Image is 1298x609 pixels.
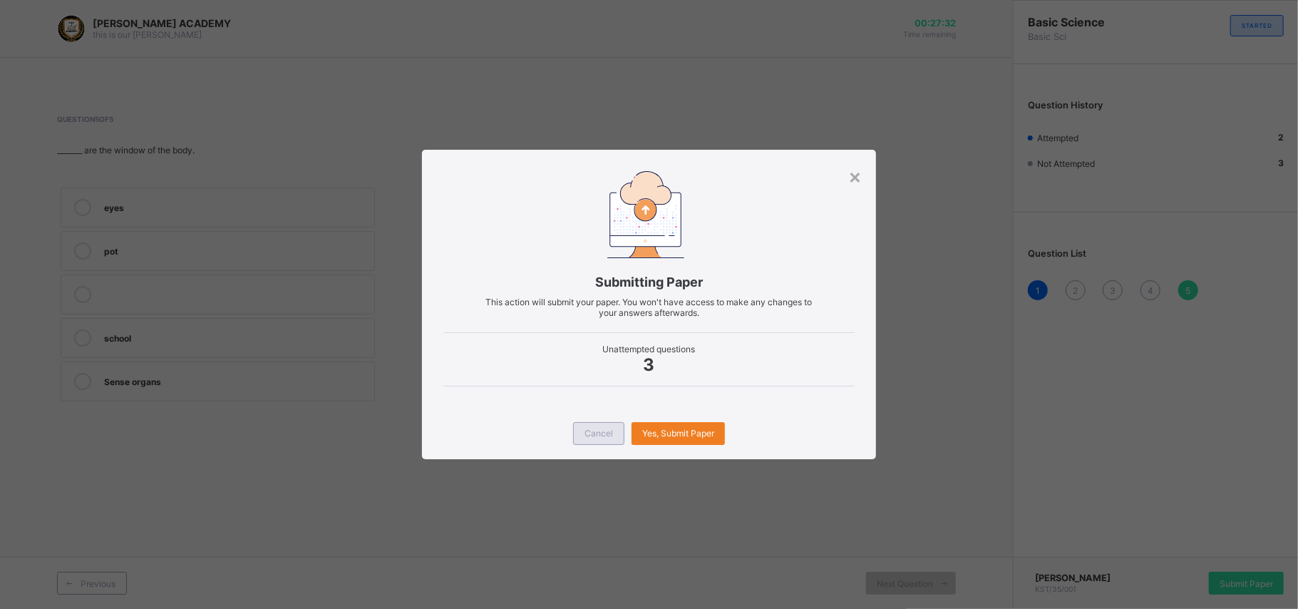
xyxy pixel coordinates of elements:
[642,428,714,439] span: Yes, Submit Paper
[584,428,613,439] span: Cancel
[443,354,855,375] span: 3
[486,297,813,318] span: This action will submit your paper. You won't have access to make any changes to your answers aft...
[848,164,862,188] div: ×
[443,275,855,290] span: Submitting Paper
[443,344,855,354] span: Unattempted questions
[607,171,684,257] img: submitting-paper.7509aad6ec86be490e328e6d2a33d40a.svg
